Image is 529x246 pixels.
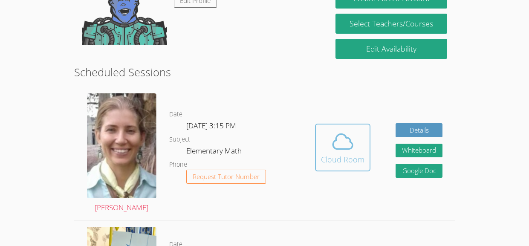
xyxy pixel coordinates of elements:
[87,93,156,198] img: Screenshot%202024-09-06%20202226%20-%20Cropped.png
[169,159,187,170] dt: Phone
[315,124,370,171] button: Cloud Room
[321,153,364,165] div: Cloud Room
[335,39,447,59] a: Edit Availability
[186,121,236,130] span: [DATE] 3:15 PM
[396,123,442,137] a: Details
[74,64,455,80] h2: Scheduled Sessions
[186,145,243,159] dd: Elementary Math
[186,170,266,184] button: Request Tutor Number
[193,174,260,180] span: Request Tutor Number
[396,144,442,158] button: Whiteboard
[169,134,190,145] dt: Subject
[169,109,182,120] dt: Date
[335,14,447,34] a: Select Teachers/Courses
[87,93,156,214] a: [PERSON_NAME]
[396,164,442,178] a: Google Doc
